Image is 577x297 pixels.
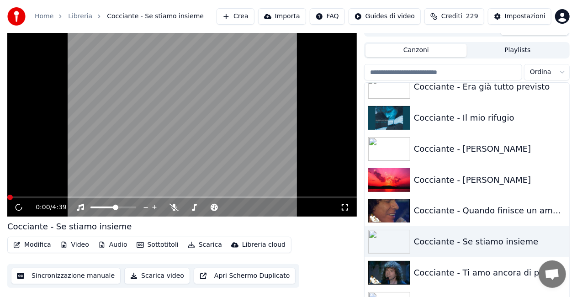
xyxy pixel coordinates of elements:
[414,204,566,217] div: Cocciante - Quando finisce un amore
[52,203,66,212] span: 4:39
[505,12,545,21] div: Impostazioni
[68,12,92,21] a: Libreria
[242,240,286,249] div: Libreria cloud
[57,239,93,251] button: Video
[414,80,566,93] div: Cocciante - Era già tutto previsto
[124,268,190,284] button: Scarica video
[466,12,478,21] span: 229
[365,44,467,57] button: Canzoni
[414,235,566,248] div: Cocciante - Se stiamo insieme
[7,7,26,26] img: youka
[467,44,568,57] button: Playlists
[35,12,53,21] a: Home
[95,239,131,251] button: Audio
[414,266,566,279] div: Cocciante - Ti amo ancora di più
[35,12,204,21] nav: breadcrumb
[107,12,204,21] span: Cocciante - Se stiamo insieme
[10,239,55,251] button: Modifica
[184,239,226,251] button: Scarica
[36,203,50,212] span: 0:00
[133,239,182,251] button: Sottotitoli
[7,220,132,233] div: Cocciante - Se stiamo insieme
[424,8,484,25] button: Crediti229
[11,268,121,284] button: Sincronizzazione manuale
[217,8,254,25] button: Crea
[310,8,345,25] button: FAQ
[414,143,566,155] div: Cocciante - [PERSON_NAME]
[349,8,421,25] button: Guides di video
[530,68,551,77] span: Ordina
[258,8,306,25] button: Importa
[414,111,566,124] div: Cocciante - Il mio rifugio
[539,260,566,288] a: Aprire la chat
[36,203,58,212] div: /
[441,12,462,21] span: Crediti
[414,174,566,186] div: Cocciante - [PERSON_NAME]
[194,268,296,284] button: Apri Schermo Duplicato
[488,8,551,25] button: Impostazioni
